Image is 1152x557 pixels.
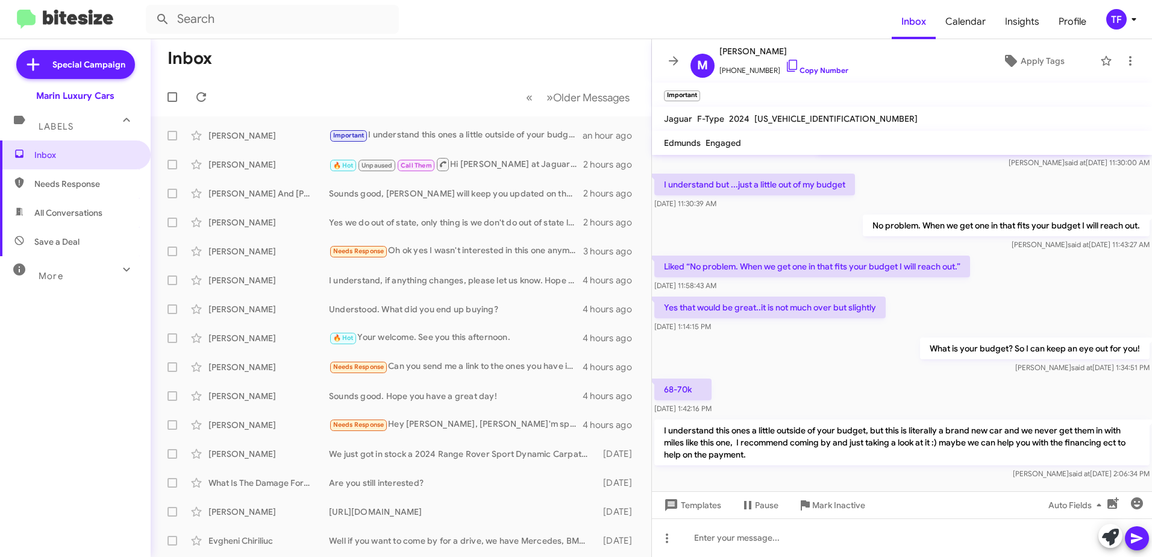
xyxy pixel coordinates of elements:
[1096,9,1139,30] button: TF
[553,91,630,104] span: Older Messages
[664,113,692,124] span: Jaguar
[719,44,848,58] span: [PERSON_NAME]
[583,216,642,228] div: 2 hours ago
[598,506,642,518] div: [DATE]
[1049,4,1096,39] a: Profile
[208,245,329,257] div: [PERSON_NAME]
[208,535,329,547] div: Evgheni Chiriliuc
[16,50,135,79] a: Special Campaign
[1013,469,1150,478] span: [PERSON_NAME] [DATE] 2:06:34 PM
[697,113,724,124] span: F-Type
[329,274,583,286] div: I understand, if anything changes, please let us know. Hope you have a great weekend!
[39,271,63,282] span: More
[863,215,1150,236] p: No problem. When we get one in that fits your budget I will reach out.
[333,363,384,371] span: Needs Response
[329,477,598,489] div: Are you still interested?
[519,85,540,110] button: Previous
[729,113,750,124] span: 2024
[664,137,701,148] span: Edmunds
[208,390,329,402] div: [PERSON_NAME]
[1071,363,1092,372] span: said at
[920,338,1150,359] p: What is your budget? So I can keep an eye out for you!
[583,274,642,286] div: 4 hours ago
[329,128,583,142] div: I understand this ones a little outside of your budget, but this is literally a brand new car and...
[329,331,583,345] div: Your welcome. See you this afternoon.
[654,281,716,290] span: [DATE] 11:58:43 AM
[333,421,384,429] span: Needs Response
[654,379,712,400] p: 68-70k
[662,494,721,516] span: Templates
[208,361,329,373] div: [PERSON_NAME]
[329,216,583,228] div: Yes we do out of state, only thing is we don't do out of state leases, we can do out of state fin...
[654,297,886,318] p: Yes that would be great..it is not much over but slightly
[583,419,642,431] div: 4 hours ago
[329,448,598,460] div: We just got in stock a 2024 Range Rover Sport Dynamic Carpathian Grey Exterior with Black Leather...
[329,157,583,172] div: Hi [PERSON_NAME] at Jaguar Marin, wanted to circle back here and see if you would like to come by...
[208,506,329,518] div: [PERSON_NAME]
[333,334,354,342] span: 🔥 Hot
[1021,50,1065,72] span: Apply Tags
[329,390,583,402] div: Sounds good. Hope you have a great day!
[654,322,711,331] span: [DATE] 1:14:15 PM
[719,58,848,77] span: [PHONE_NUMBER]
[36,90,114,102] div: Marin Luxury Cars
[1009,158,1150,167] span: [PERSON_NAME] [DATE] 11:30:00 AM
[208,332,329,344] div: [PERSON_NAME]
[755,494,778,516] span: Pause
[208,159,329,171] div: [PERSON_NAME]
[208,130,329,142] div: [PERSON_NAME]
[1039,494,1116,516] button: Auto Fields
[146,5,399,34] input: Search
[583,332,642,344] div: 4 hours ago
[329,303,583,315] div: Understood. What did you end up buying?
[583,187,642,200] div: 2 hours ago
[208,187,329,200] div: [PERSON_NAME] And [PERSON_NAME]
[785,66,848,75] a: Copy Number
[788,494,875,516] button: Mark Inactive
[731,494,788,516] button: Pause
[697,56,708,75] span: M
[546,90,553,105] span: »
[362,162,393,169] span: Unpaused
[34,178,137,190] span: Needs Response
[995,4,1049,39] a: Insights
[539,85,637,110] button: Next
[1069,469,1090,478] span: said at
[519,85,637,110] nav: Page navigation example
[401,162,432,169] span: Call Them
[654,199,716,208] span: [DATE] 11:30:39 AM
[583,361,642,373] div: 4 hours ago
[208,303,329,315] div: [PERSON_NAME]
[1106,9,1127,30] div: TF
[654,256,970,277] p: Liked “No problem. When we get one in that fits your budget I will reach out.”
[329,506,598,518] div: [URL][DOMAIN_NAME]
[329,360,583,374] div: Can you send me a link to the ones you have in stock of the 2026 coupe?
[892,4,936,39] a: Inbox
[972,50,1094,72] button: Apply Tags
[754,113,918,124] span: [US_VEHICLE_IDENTIFICATION_NUMBER]
[1012,240,1150,249] span: [PERSON_NAME] [DATE] 11:43:27 AM
[1065,158,1086,167] span: said at
[34,236,80,248] span: Save a Deal
[333,162,354,169] span: 🔥 Hot
[526,90,533,105] span: «
[654,420,1150,465] p: I understand this ones a little outside of your budget, but this is literally a brand new car and...
[664,90,700,101] small: Important
[583,303,642,315] div: 4 hours ago
[329,244,583,258] div: Oh ok yes I wasn't interested in this one anymore
[333,131,365,139] span: Important
[652,494,731,516] button: Templates
[583,390,642,402] div: 4 hours ago
[583,245,642,257] div: 3 hours ago
[208,216,329,228] div: [PERSON_NAME]
[208,477,329,489] div: What Is The Damage For Accident And P
[34,207,102,219] span: All Conversations
[598,535,642,547] div: [DATE]
[812,494,865,516] span: Mark Inactive
[598,477,642,489] div: [DATE]
[583,130,642,142] div: an hour ago
[583,159,642,171] div: 2 hours ago
[208,419,329,431] div: [PERSON_NAME]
